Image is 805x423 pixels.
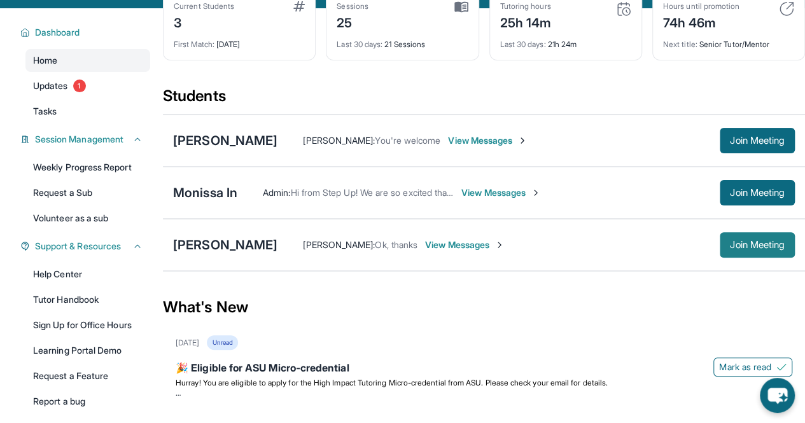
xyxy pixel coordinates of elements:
div: What's New [163,279,805,335]
span: View Messages [448,134,528,147]
span: Session Management [35,133,123,146]
div: [DATE] [176,338,199,348]
div: 21 Sessions [337,32,468,50]
a: Request a Sub [25,181,150,204]
span: Join Meeting [730,189,785,197]
div: Sessions [337,1,368,11]
span: You're welcome [375,135,440,146]
a: Sign Up for Office Hours [25,314,150,336]
a: Tasks [25,100,150,123]
span: Support & Resources [35,240,121,253]
div: Current Students [174,1,234,11]
span: Last 30 days : [337,39,382,49]
a: Updates1 [25,74,150,97]
div: [PERSON_NAME] [173,236,277,254]
a: Help Center [25,263,150,286]
div: 21h 24m [500,32,631,50]
span: 1 [73,80,86,92]
span: Admin : [263,187,290,198]
button: chat-button [760,378,795,413]
a: Weekly Progress Report [25,156,150,179]
a: Home [25,49,150,72]
div: Students [163,86,805,114]
a: Request a Feature [25,364,150,387]
span: Updates [33,80,68,92]
div: 25 [337,11,368,32]
span: Tasks [33,105,57,118]
button: Mark as read [713,357,792,377]
button: Session Management [30,133,143,146]
button: Join Meeting [720,128,795,153]
div: Hours until promotion [663,1,739,11]
span: Join Meeting [730,241,785,249]
span: Ok, thanks [375,239,417,250]
span: Hurray! You are eligible to apply for the High Impact Tutoring Micro-credential from ASU. Please ... [176,378,608,387]
img: card [616,1,631,17]
button: Join Meeting [720,232,795,258]
img: Chevron-Right [517,135,528,146]
a: Volunteer as a sub [25,207,150,230]
img: Chevron-Right [494,240,505,250]
span: [PERSON_NAME] : [303,135,375,146]
span: First Match : [174,39,214,49]
a: Learning Portal Demo [25,339,150,362]
a: Tutor Handbook [25,288,150,311]
div: Monissa In [173,184,237,202]
button: Dashboard [30,26,143,39]
span: View Messages [461,186,541,199]
div: [DATE] [174,32,305,50]
img: card [454,1,468,13]
img: Mark as read [776,362,787,372]
div: Tutoring hours [500,1,552,11]
span: Last 30 days : [500,39,546,49]
span: Next title : [663,39,697,49]
span: [PERSON_NAME] : [303,239,375,250]
img: card [779,1,794,17]
div: 🎉 Eligible for ASU Micro-credential [176,360,792,378]
div: 3 [174,11,234,32]
span: Dashboard [35,26,80,39]
span: View Messages [425,239,505,251]
img: card [293,1,305,11]
div: [PERSON_NAME] [173,132,277,149]
div: 25h 14m [500,11,552,32]
div: 74h 46m [663,11,739,32]
img: Chevron-Right [531,188,541,198]
div: Unread [207,335,237,350]
span: Mark as read [719,361,771,373]
button: Join Meeting [720,180,795,205]
span: Home [33,54,57,67]
button: Support & Resources [30,240,143,253]
div: Senior Tutor/Mentor [663,32,794,50]
a: Report a bug [25,390,150,413]
span: Join Meeting [730,137,785,144]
